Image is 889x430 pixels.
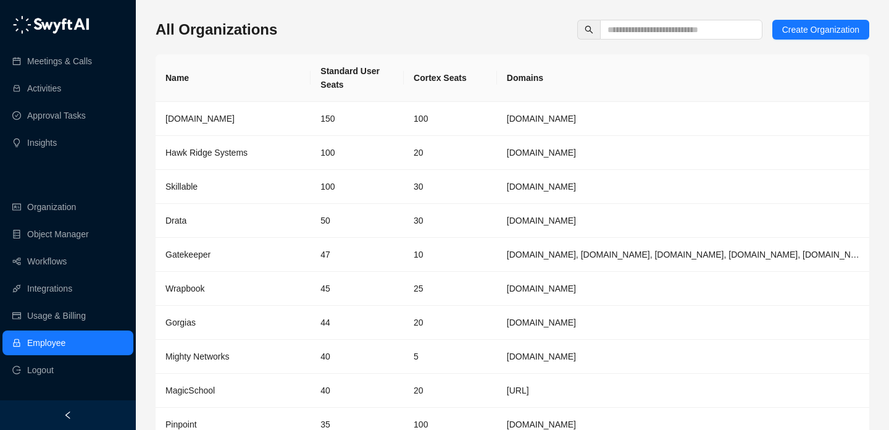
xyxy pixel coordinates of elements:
[404,374,497,408] td: 20
[404,170,497,204] td: 30
[404,340,497,374] td: 5
[497,374,869,408] td: magicschool.ai
[27,103,86,128] a: Approval Tasks
[27,130,57,155] a: Insights
[772,20,869,40] button: Create Organization
[165,182,198,192] span: Skillable
[311,204,404,238] td: 50
[311,170,404,204] td: 100
[12,15,90,34] img: logo-05li4sbe.png
[165,284,205,293] span: Wrapbook
[497,306,869,340] td: gorgias.com
[165,386,215,395] span: MagicSchool
[497,102,869,136] td: synthesia.io
[165,216,186,226] span: Drata
[165,114,235,124] span: [DOMAIN_NAME]
[156,54,311,102] th: Name
[12,366,21,374] span: logout
[404,272,497,306] td: 25
[165,318,196,327] span: Gorgias
[27,358,54,382] span: Logout
[404,136,497,170] td: 20
[165,250,211,259] span: Gatekeeper
[311,340,404,374] td: 40
[404,54,497,102] th: Cortex Seats
[156,20,277,40] h3: All Organizations
[27,49,92,74] a: Meetings & Calls
[497,170,869,204] td: skillable.com
[404,238,497,272] td: 10
[311,374,404,408] td: 40
[404,306,497,340] td: 20
[165,148,248,158] span: Hawk Ridge Systems
[585,25,593,34] span: search
[27,222,89,247] a: Object Manager
[497,238,869,272] td: gatekeeperhq.com, gatekeeperhq.io, gatekeeper.io, gatekeepervclm.com, gatekeeperhq.co, trygatekee...
[64,411,72,419] span: left
[27,195,76,219] a: Organization
[27,76,61,101] a: Activities
[497,54,869,102] th: Domains
[27,303,86,328] a: Usage & Billing
[311,238,404,272] td: 47
[311,306,404,340] td: 44
[165,352,229,361] span: Mighty Networks
[404,102,497,136] td: 100
[497,340,869,374] td: mightynetworks.com
[311,102,404,136] td: 150
[311,136,404,170] td: 100
[782,23,859,36] span: Create Organization
[404,204,497,238] td: 30
[27,331,65,355] a: Employee
[165,419,197,429] span: Pinpoint
[497,272,869,306] td: wrapbook.com
[311,54,404,102] th: Standard User Seats
[311,272,404,306] td: 45
[497,204,869,238] td: Drata.com
[27,276,72,301] a: Integrations
[27,249,67,274] a: Workflows
[497,136,869,170] td: hawkridgesys.com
